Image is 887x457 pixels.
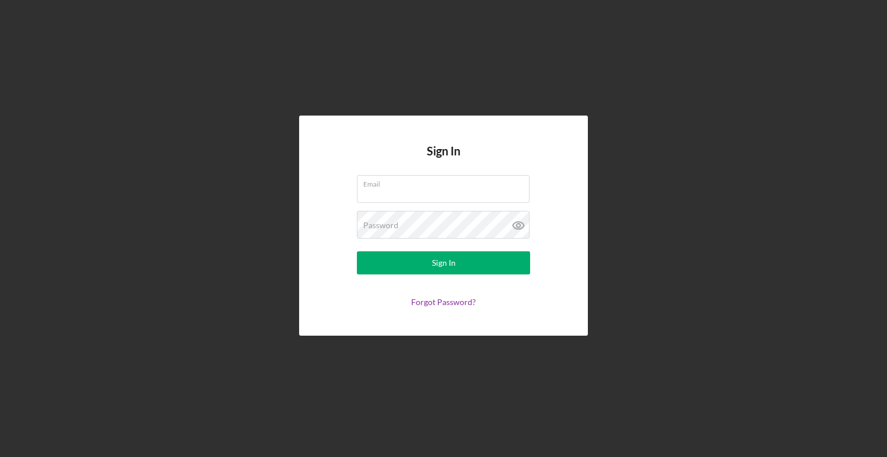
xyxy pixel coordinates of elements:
div: Sign In [432,251,456,274]
a: Forgot Password? [411,297,476,307]
h4: Sign In [427,144,460,175]
label: Email [363,176,530,188]
label: Password [363,221,398,230]
button: Sign In [357,251,530,274]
